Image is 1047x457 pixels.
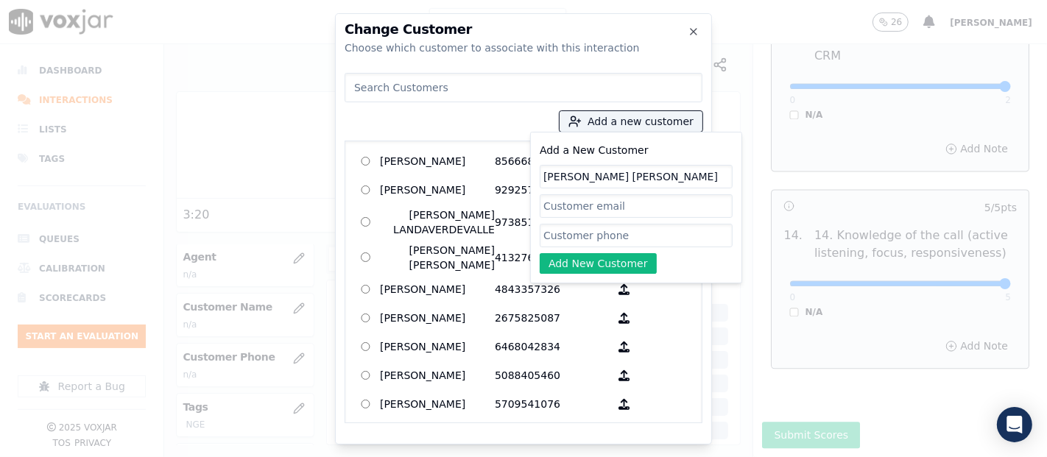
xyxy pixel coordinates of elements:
button: [PERSON_NAME] 2675825087 [610,307,638,330]
label: Add a New Customer [540,144,649,156]
p: 5088405460 [495,364,610,387]
button: [PERSON_NAME] 4843357326 [610,278,638,301]
p: [PERSON_NAME] [380,150,495,173]
input: [PERSON_NAME] LANDAVERDEVALLE 9738518662 [361,217,370,227]
p: 8566680251 [495,150,610,173]
p: 2163348023 [495,422,610,444]
h2: Change Customer [345,23,702,36]
p: [PERSON_NAME] [380,336,495,358]
input: Customer email [540,194,733,218]
div: Open Intercom Messenger [997,407,1032,442]
button: [PERSON_NAME] 6468042834 [610,336,638,358]
p: 6468042834 [495,336,610,358]
p: 9738518662 [495,208,610,237]
p: [PERSON_NAME] [380,307,495,330]
p: [PERSON_NAME] [PERSON_NAME] [380,243,495,272]
input: [PERSON_NAME] 9292572248 [361,185,370,195]
p: [PERSON_NAME] [380,278,495,301]
input: [PERSON_NAME] [PERSON_NAME] 4132768577 [361,252,370,262]
p: 5709541076 [495,393,610,416]
p: [PERSON_NAME] [380,422,495,444]
button: [PERSON_NAME] 2163348023 [610,422,638,444]
button: Add a new customer [560,111,702,132]
p: 4132768577 [495,243,610,272]
input: [PERSON_NAME] 5709541076 [361,400,370,409]
input: [PERSON_NAME] 2675825087 [361,313,370,323]
input: [PERSON_NAME] 4843357326 [361,285,370,294]
p: [PERSON_NAME] [380,393,495,416]
p: 4843357326 [495,278,610,301]
input: Customer phone [540,224,733,247]
p: 9292572248 [495,179,610,202]
button: [PERSON_NAME] 5709541076 [610,393,638,416]
button: Add New Customer [540,253,657,274]
input: Search Customers [345,73,702,102]
input: [PERSON_NAME] 5088405460 [361,371,370,380]
input: [PERSON_NAME] 8566680251 [361,157,370,166]
p: [PERSON_NAME] [380,364,495,387]
input: Customer name [540,165,733,188]
p: 2675825087 [495,307,610,330]
p: [PERSON_NAME] [380,179,495,202]
div: Choose which customer to associate with this interaction [345,40,702,55]
button: [PERSON_NAME] 5088405460 [610,364,638,387]
input: [PERSON_NAME] 6468042834 [361,342,370,352]
p: [PERSON_NAME] LANDAVERDEVALLE [380,208,495,237]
